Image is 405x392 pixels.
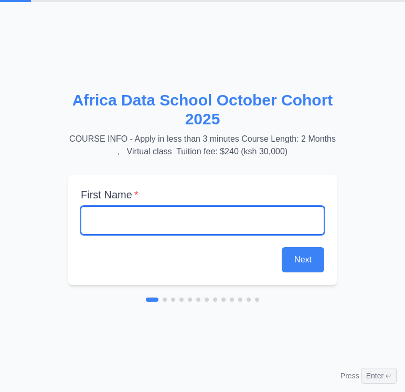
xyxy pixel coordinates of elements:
[68,91,337,129] h2: Africa Data School October Cohort 2025
[340,368,397,384] div: Press
[361,368,397,384] span: Enter ↵
[282,247,324,272] button: Next
[68,133,337,158] p: COURSE INFO - Apply in less than 3 minutes Course Length: 2 Months , Virtual class Tuition fee: $...
[81,187,324,202] label: First Name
